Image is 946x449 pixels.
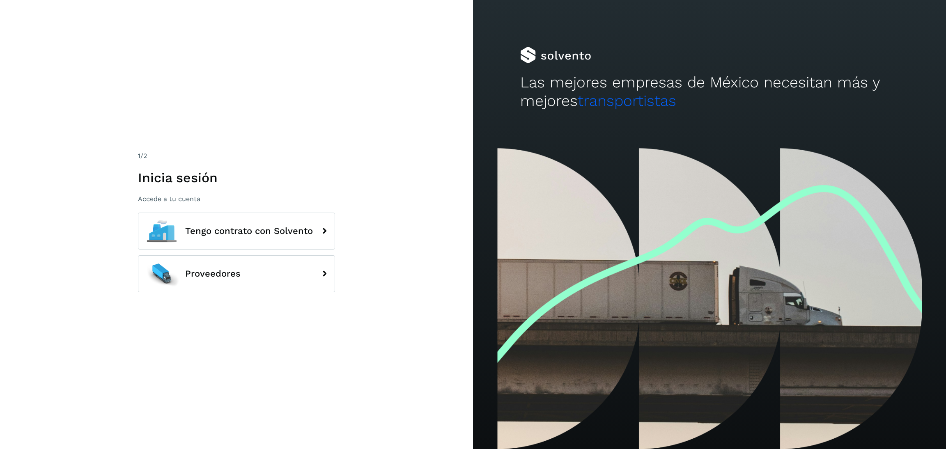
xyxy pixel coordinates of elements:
[138,213,335,250] button: Tengo contrato con Solvento
[138,152,140,160] span: 1
[138,195,335,203] p: Accede a tu cuenta
[138,151,335,161] div: /2
[185,269,241,279] span: Proveedores
[138,255,335,292] button: Proveedores
[185,226,313,236] span: Tengo contrato con Solvento
[578,92,676,110] span: transportistas
[138,170,335,186] h1: Inicia sesión
[520,73,899,110] h2: Las mejores empresas de México necesitan más y mejores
